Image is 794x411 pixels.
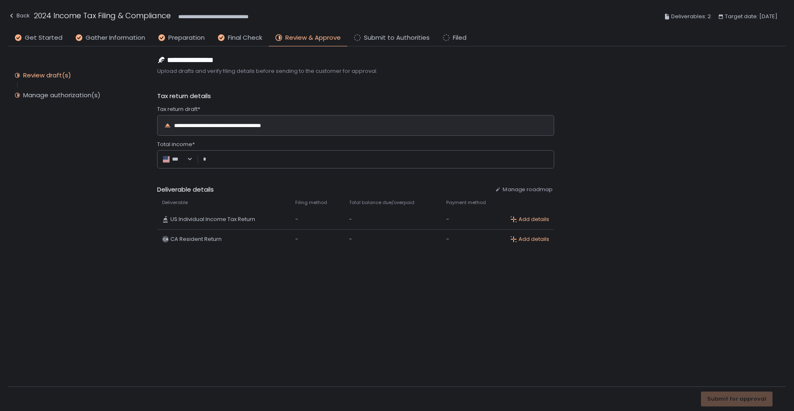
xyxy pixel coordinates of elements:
[725,12,777,22] span: Target date: [DATE]
[34,10,171,21] h1: 2024 Income Tax Filing & Compliance
[162,199,188,206] span: Deliverable
[228,33,262,43] span: Final Check
[157,141,195,148] span: Total income*
[170,236,222,243] span: CA Resident Return
[446,199,486,206] span: Payment method
[157,67,554,75] span: Upload drafts and verify filing details before sending to the customer for approval.
[170,216,255,223] span: US Individual Income Tax Return
[349,216,352,223] span: -
[364,33,430,43] span: Submit to Authorities
[25,33,62,43] span: Get Started
[671,12,711,22] span: Deliverables: 2
[157,185,488,195] span: Deliverable details
[295,199,327,206] span: Filing method
[285,33,341,43] span: Review & Approve
[86,33,145,43] span: Gather Information
[502,186,552,193] span: Manage roadmap
[157,106,200,113] span: Tax return draft*
[349,236,352,243] span: -
[510,216,549,223] button: Add details
[168,33,205,43] span: Preparation
[163,237,168,242] text: CA
[453,33,466,43] span: Filed
[446,236,449,243] span: -
[295,236,339,243] div: -
[23,91,100,99] div: Manage authorization(s)
[446,216,449,223] span: -
[295,216,339,223] div: -
[8,11,30,21] div: Back
[8,10,30,24] button: Back
[157,91,211,101] span: Tax return details
[183,155,186,163] input: Search for option
[349,199,414,206] span: Total balance due/overpaid
[162,155,193,163] div: Search for option
[510,236,549,243] button: Add details
[23,71,71,79] div: Review draft(s)
[495,186,552,193] button: Manage roadmap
